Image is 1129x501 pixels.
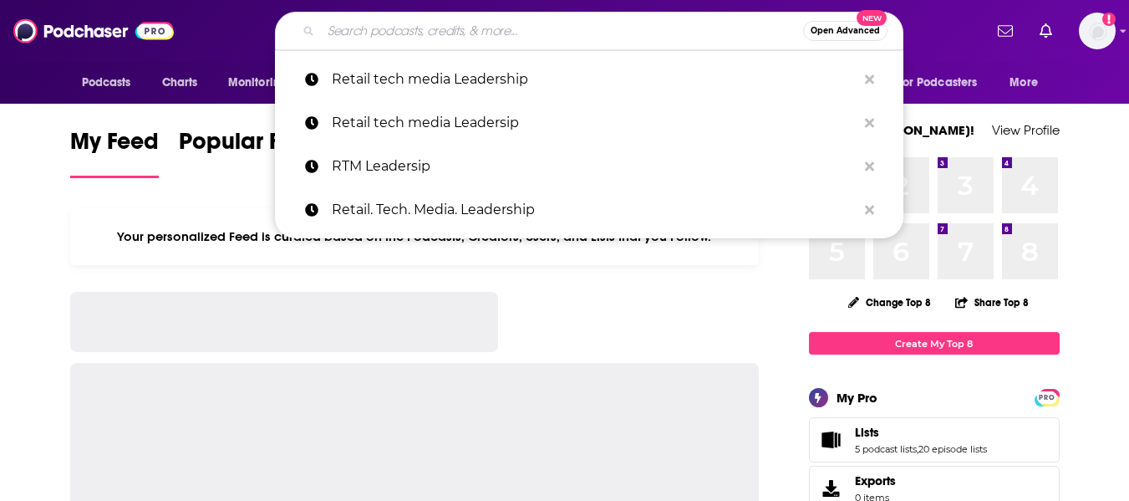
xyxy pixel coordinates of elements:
[809,417,1060,463] span: Lists
[151,67,208,99] a: Charts
[857,10,887,26] span: New
[275,101,903,145] a: Retail tech media Leadersip
[838,292,942,313] button: Change Top 8
[809,332,1060,355] a: Create My Top 8
[992,122,1060,138] a: View Profile
[82,71,131,95] span: Podcasts
[332,58,857,101] p: Retail tech media Leadership
[321,18,803,44] input: Search podcasts, credits, & more...
[1079,13,1116,49] span: Logged in as KaitlynEsposito
[855,425,987,440] a: Lists
[855,473,896,488] span: Exports
[898,71,978,95] span: For Podcasters
[855,443,917,455] a: 5 podcast lists
[275,145,903,188] a: RTM Leadersip
[70,127,159,166] span: My Feed
[954,286,1030,319] button: Share Top 8
[70,67,153,99] button: open menu
[275,188,903,232] a: Retail. Tech. Media. Leadership
[918,443,987,455] a: 20 episode lists
[179,127,321,166] span: Popular Feed
[1079,13,1116,49] button: Show profile menu
[275,12,903,50] div: Search podcasts, credits, & more...
[1033,17,1059,45] a: Show notifications dropdown
[815,428,848,452] a: Lists
[162,71,198,95] span: Charts
[332,188,857,232] p: Retail. Tech. Media. Leadership
[811,27,880,35] span: Open Advanced
[991,17,1020,45] a: Show notifications dropdown
[275,58,903,101] a: Retail tech media Leadership
[815,477,848,500] span: Exports
[887,67,1002,99] button: open menu
[1079,13,1116,49] img: User Profile
[332,101,857,145] p: Retail tech media Leadersip
[70,208,760,265] div: Your personalized Feed is curated based on the Podcasts, Creators, Users, and Lists that you Follow.
[70,127,159,178] a: My Feed
[1037,391,1057,403] a: PRO
[837,390,877,406] div: My Pro
[855,425,879,440] span: Lists
[803,21,887,41] button: Open AdvancedNew
[1009,71,1038,95] span: More
[332,145,857,188] p: RTM Leadersip
[998,67,1059,99] button: open menu
[216,67,309,99] button: open menu
[1037,391,1057,404] span: PRO
[1102,13,1116,26] svg: Add a profile image
[917,443,918,455] span: ,
[228,71,287,95] span: Monitoring
[179,127,321,178] a: Popular Feed
[13,15,174,47] img: Podchaser - Follow, Share and Rate Podcasts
